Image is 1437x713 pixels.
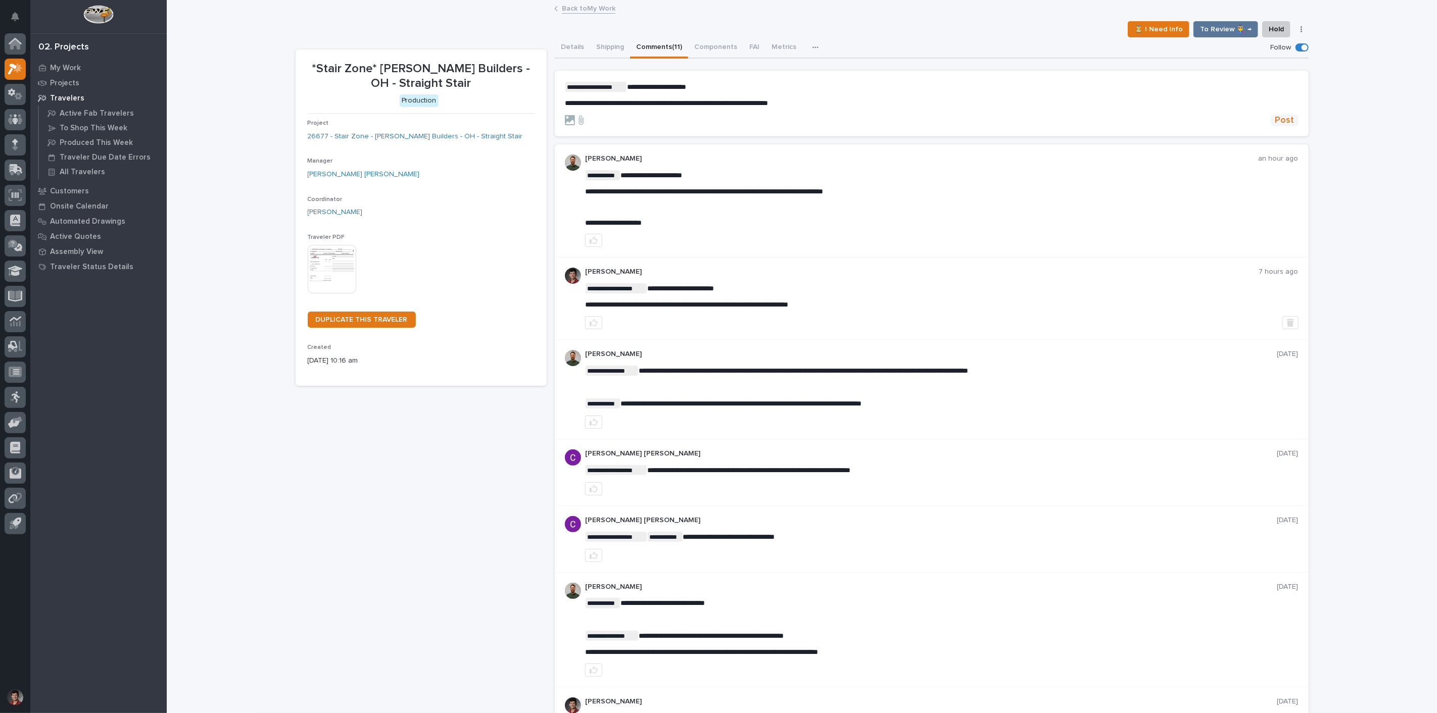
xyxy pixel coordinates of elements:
p: [PERSON_NAME] [585,350,1277,359]
a: Produced This Week [39,135,167,149]
p: [PERSON_NAME] [585,268,1259,276]
button: Metrics [765,37,802,59]
p: Assembly View [50,247,103,257]
p: *Stair Zone* [PERSON_NAME] Builders - OH - Straight Stair [308,62,535,91]
div: Notifications [13,12,26,28]
button: To Review 👨‍🏭 → [1193,21,1258,37]
p: Produced This Week [60,138,133,147]
button: Hold [1262,21,1290,37]
p: Active Quotes [50,232,101,241]
p: [PERSON_NAME] [PERSON_NAME] [585,516,1277,525]
p: Projects [50,79,79,88]
button: Details [555,37,590,59]
p: All Travelers [60,168,105,177]
p: [PERSON_NAME] [585,155,1259,163]
span: Manager [308,158,333,164]
img: AATXAJw4slNr5ea0WduZQVIpKGhdapBAGQ9xVsOeEvl5=s96-c [565,583,581,599]
button: Delete post [1282,316,1299,329]
span: Project [308,120,329,126]
button: FAI [743,37,765,59]
button: Post [1271,115,1299,126]
button: ⏳ I Need Info [1128,21,1189,37]
p: Onsite Calendar [50,202,109,211]
span: Post [1275,115,1295,126]
a: Travelers [30,90,167,106]
button: users-avatar [5,687,26,708]
img: ACg8ocIcVyVbugj-75yFi7O9M03090SQg5ETUjslCu-zTj1Wo1HmIQ=s96-c [565,516,581,532]
a: DUPLICATE THIS TRAVELER [308,312,416,328]
span: Coordinator [308,196,343,202]
p: [PERSON_NAME] [585,583,1277,591]
p: Customers [50,187,89,196]
button: like this post [585,416,602,429]
a: 26677 - Stair Zone - [PERSON_NAME] Builders - OH - Straight Stair [308,131,523,142]
a: All Travelers [39,165,167,179]
p: 7 hours ago [1259,268,1299,276]
p: [DATE] [1277,350,1299,359]
p: [DATE] 10:16 am [308,355,535,366]
button: like this post [585,664,602,677]
p: Travelers [50,94,84,103]
p: [DATE] [1277,583,1299,591]
a: Traveler Status Details [30,259,167,274]
button: like this post [585,316,602,329]
p: My Work [50,64,81,73]
button: like this post [585,234,602,247]
img: ROij9lOReuV7WqYxWfnW [565,268,581,284]
p: Traveler Status Details [50,263,133,272]
p: Follow [1271,43,1291,52]
span: Traveler PDF [308,234,345,240]
p: [PERSON_NAME] [585,697,1277,706]
a: Back toMy Work [562,2,615,14]
div: 02. Projects [38,42,89,53]
span: DUPLICATE THIS TRAVELER [316,316,408,323]
a: [PERSON_NAME] [PERSON_NAME] [308,169,420,180]
button: Components [688,37,743,59]
button: like this post [585,549,602,562]
p: [PERSON_NAME] [PERSON_NAME] [585,449,1277,458]
p: Traveler Due Date Errors [60,153,151,162]
a: To Shop This Week [39,121,167,135]
a: Projects [30,75,167,90]
p: [DATE] [1277,516,1299,525]
p: To Shop This Week [60,124,127,133]
a: Active Quotes [30,229,167,244]
a: Active Fab Travelers [39,106,167,120]
p: Active Fab Travelers [60,109,134,118]
p: [DATE] [1277,697,1299,706]
a: Assembly View [30,244,167,259]
a: Automated Drawings [30,214,167,229]
a: [PERSON_NAME] [308,207,363,218]
img: ACg8ocIcVyVbugj-75yFi7O9M03090SQg5ETUjslCu-zTj1Wo1HmIQ=s96-c [565,449,581,466]
button: Shipping [590,37,630,59]
button: Notifications [5,6,26,27]
img: AATXAJw4slNr5ea0WduZQVIpKGhdapBAGQ9xVsOeEvl5=s96-c [565,155,581,171]
a: Traveler Due Date Errors [39,150,167,164]
span: Created [308,344,331,350]
a: Onsite Calendar [30,198,167,214]
a: Customers [30,183,167,198]
p: an hour ago [1259,155,1299,163]
span: ⏳ I Need Info [1134,23,1183,35]
div: Production [400,94,439,107]
span: To Review 👨‍🏭 → [1200,23,1252,35]
button: like this post [585,482,602,495]
img: Workspace Logo [83,5,113,24]
a: My Work [30,60,167,75]
p: Automated Drawings [50,217,125,226]
p: [DATE] [1277,449,1299,458]
img: AATXAJw4slNr5ea0WduZQVIpKGhdapBAGQ9xVsOeEvl5=s96-c [565,350,581,366]
span: Hold [1269,23,1284,35]
button: Comments (11) [630,37,688,59]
